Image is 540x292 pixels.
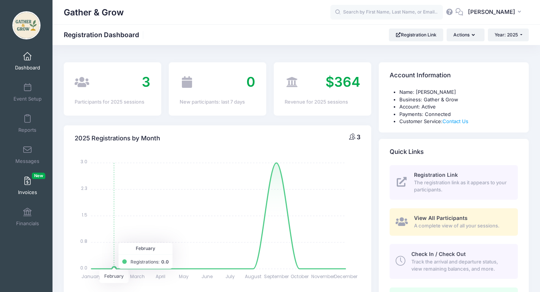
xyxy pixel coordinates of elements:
tspan: 3.0 [81,158,87,165]
span: Event Setup [13,96,42,102]
h4: Quick Links [390,141,424,163]
li: Customer Service: [399,118,518,125]
span: Reports [18,127,36,133]
span: 3 [142,74,150,90]
h1: Registration Dashboard [64,31,145,39]
span: View All Participants [414,215,468,221]
input: Search by First Name, Last Name, or Email... [330,5,443,20]
div: New participants: last 7 days [180,98,255,106]
tspan: November [311,273,335,280]
span: Check In / Check Out [411,251,466,257]
span: Track the arrival and departure status, view remaining balances, and more. [411,258,509,273]
span: Messages [15,158,39,164]
a: Dashboard [10,48,45,74]
span: Registration Link [414,172,458,178]
tspan: October [291,273,309,280]
tspan: April [156,273,165,280]
li: Account: Active [399,103,518,111]
li: Business: Gather & Grow [399,96,518,104]
tspan: March [130,273,145,280]
li: Payments: Connected [399,111,518,118]
a: Check In / Check Out Track the arrival and departure status, view remaining balances, and more. [390,244,518,278]
span: New [32,173,45,179]
a: Reports [10,110,45,137]
span: Dashboard [15,65,40,71]
tspan: January [81,273,101,280]
div: Revenue for 2025 sessions [285,98,360,106]
div: Participants for 2025 sessions [75,98,150,106]
a: Financials [10,204,45,230]
h1: Gather & Grow [64,4,124,21]
span: 3 [357,133,360,141]
h4: 2025 Registrations by Month [75,128,160,149]
tspan: February [104,273,124,280]
span: Invoices [18,189,37,196]
tspan: September [264,273,289,280]
tspan: December [334,273,358,280]
tspan: May [179,273,189,280]
button: Actions [447,29,484,41]
a: Registration Link [389,29,443,41]
span: [PERSON_NAME] [468,8,515,16]
a: Event Setup [10,79,45,105]
img: Gather & Grow [12,11,40,39]
button: Year: 2025 [488,29,529,41]
tspan: 2.3 [81,185,87,191]
tspan: 0.8 [80,238,87,244]
li: Name: [PERSON_NAME] [399,89,518,96]
span: A complete view of all your sessions. [414,222,509,230]
a: Contact Us [442,118,468,124]
tspan: 1.5 [82,211,87,218]
tspan: 0.0 [80,264,87,271]
span: Financials [16,220,39,227]
button: [PERSON_NAME] [463,4,529,21]
tspan: August [245,273,261,280]
tspan: June [201,273,213,280]
span: 0 [246,74,255,90]
a: Registration Link The registration link as it appears to your participants. [390,165,518,200]
span: $364 [325,74,360,90]
h4: Account Information [390,65,451,86]
a: View All Participants A complete view of all your sessions. [390,208,518,236]
span: Year: 2025 [495,32,518,38]
tspan: July [225,273,235,280]
a: Messages [10,141,45,168]
span: The registration link as it appears to your participants. [414,179,509,194]
a: InvoicesNew [10,173,45,199]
